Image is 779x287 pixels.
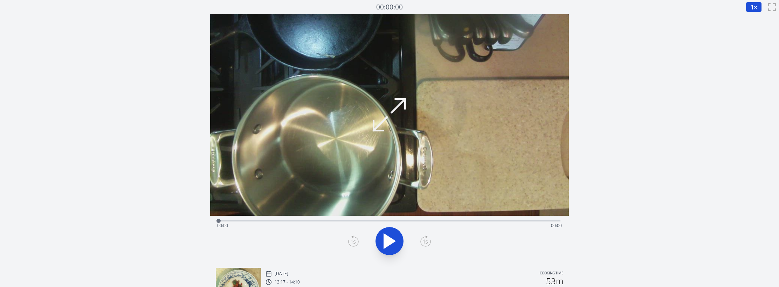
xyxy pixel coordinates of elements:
p: [DATE] [275,271,288,276]
h2: 53m [546,277,563,285]
p: Cooking time [540,271,563,277]
span: 00:00 [551,223,562,228]
span: 1 [750,3,754,11]
a: 00:00:00 [376,2,403,12]
p: 13:17 - 14:10 [275,279,300,285]
button: 1× [746,2,762,12]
